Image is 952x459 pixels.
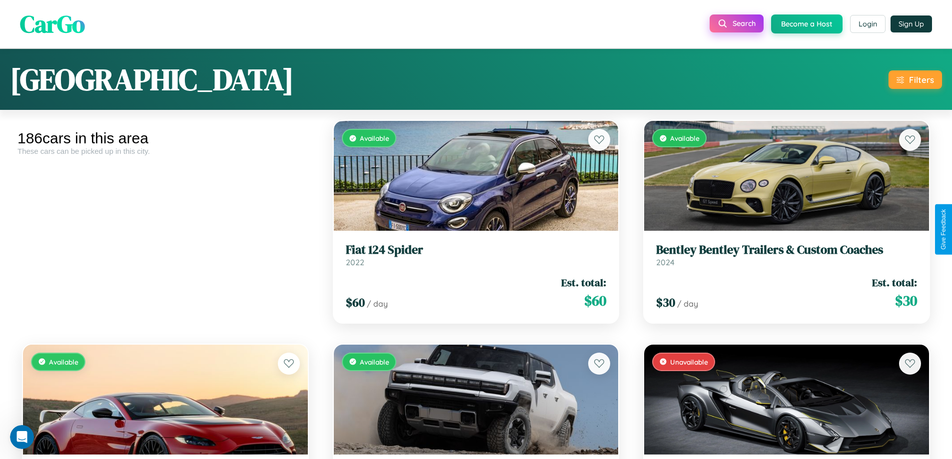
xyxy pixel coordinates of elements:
span: / day [367,299,388,309]
div: Give Feedback [940,209,947,250]
span: Est. total: [561,275,606,290]
span: Available [360,134,389,142]
div: Filters [909,74,934,85]
span: $ 60 [346,294,365,311]
span: Est. total: [872,275,917,290]
span: CarGo [20,7,85,40]
button: Become a Host [771,14,843,33]
a: Fiat 124 Spider2022 [346,243,607,267]
h3: Fiat 124 Spider [346,243,607,257]
iframe: Intercom live chat [10,425,34,449]
h1: [GEOGRAPHIC_DATA] [10,59,294,100]
span: Search [733,19,756,28]
span: $ 30 [895,291,917,311]
button: Filters [889,70,942,89]
div: 186 cars in this area [17,130,313,147]
span: / day [677,299,698,309]
span: Unavailable [670,358,708,366]
a: Bentley Bentley Trailers & Custom Coaches2024 [656,243,917,267]
span: Available [670,134,700,142]
span: 2022 [346,257,364,267]
span: Available [360,358,389,366]
div: These cars can be picked up in this city. [17,147,313,155]
span: Available [49,358,78,366]
span: 2024 [656,257,675,267]
span: $ 30 [656,294,675,311]
button: Sign Up [891,15,932,32]
button: Login [850,15,886,33]
button: Search [710,14,764,32]
span: $ 60 [584,291,606,311]
h3: Bentley Bentley Trailers & Custom Coaches [656,243,917,257]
